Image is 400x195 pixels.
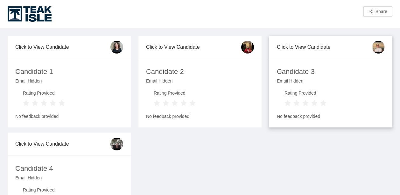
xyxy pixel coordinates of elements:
span: star [32,100,38,106]
span: star [172,100,178,106]
span: star [189,100,196,106]
img: Teak Isle [8,6,52,22]
div: Email Hidden [277,77,385,90]
div: Click to View Candidate [146,38,241,56]
span: star [320,100,326,106]
span: star [41,100,47,106]
img: thumbnail100x100.jpg [110,138,123,150]
span: star [293,100,300,106]
div: Candidate 2 [146,66,184,77]
div: Click to View Candidate [277,38,372,56]
span: star [59,100,65,106]
span: star [154,100,160,106]
div: No feedback provided [15,108,123,120]
div: No feedback provided [277,108,385,120]
span: star [23,100,29,106]
div: Click to View Candidate [15,135,110,153]
span: star [302,100,309,106]
img: thumbnail100x100.jpg [110,41,123,54]
button: share-altShare [363,6,392,17]
div: Rating Provided [23,90,65,98]
span: Share [375,8,387,15]
div: Candidate 4 [15,163,53,174]
span: star [163,100,169,106]
div: Rating Provided [284,90,326,98]
div: No feedback provided [146,108,254,120]
span: star [284,100,291,106]
img: thumbnail100x100.jpg [241,41,254,54]
div: Email Hidden [146,77,254,90]
div: Candidate 1 [15,66,53,77]
span: star [311,100,318,106]
img: thumbnail100x100.jpg [372,41,385,54]
span: star [180,100,187,106]
div: Rating Provided [23,186,65,195]
div: Click to View Candidate [15,38,110,56]
div: Email Hidden [15,77,123,90]
div: Candidate 3 [277,66,315,77]
span: star [50,100,56,106]
span: share-alt [368,9,373,14]
div: Email Hidden [15,174,123,186]
div: Rating Provided [154,90,196,98]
